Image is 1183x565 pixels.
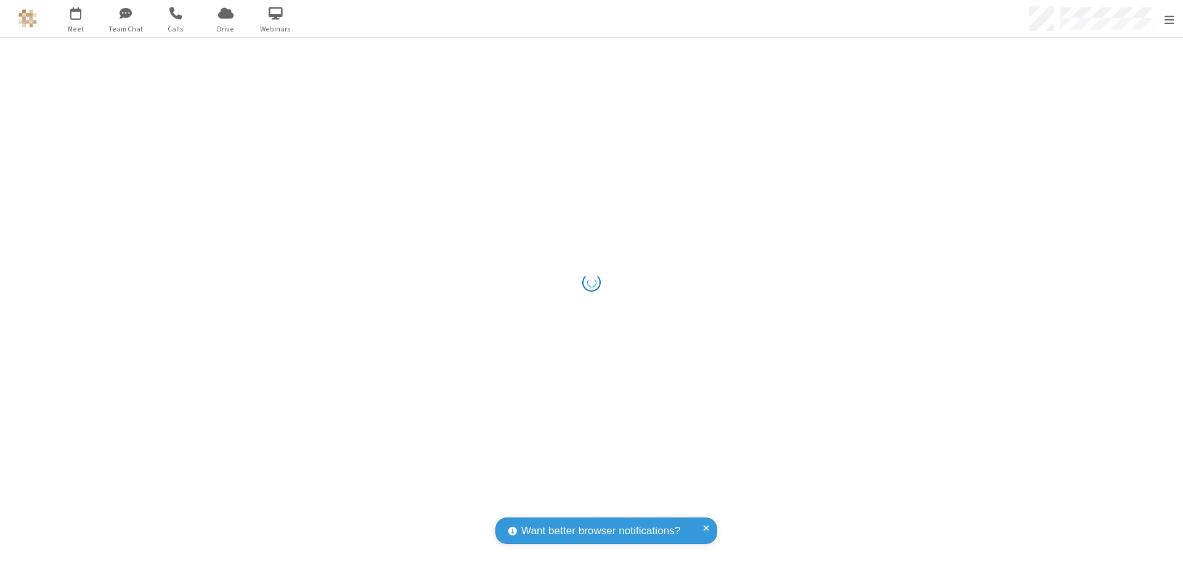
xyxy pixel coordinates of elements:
[18,9,37,28] img: QA Selenium DO NOT DELETE OR CHANGE
[153,23,199,35] span: Calls
[521,523,680,539] span: Want better browser notifications?
[203,23,249,35] span: Drive
[253,23,299,35] span: Webinars
[103,23,149,35] span: Team Chat
[53,23,99,35] span: Meet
